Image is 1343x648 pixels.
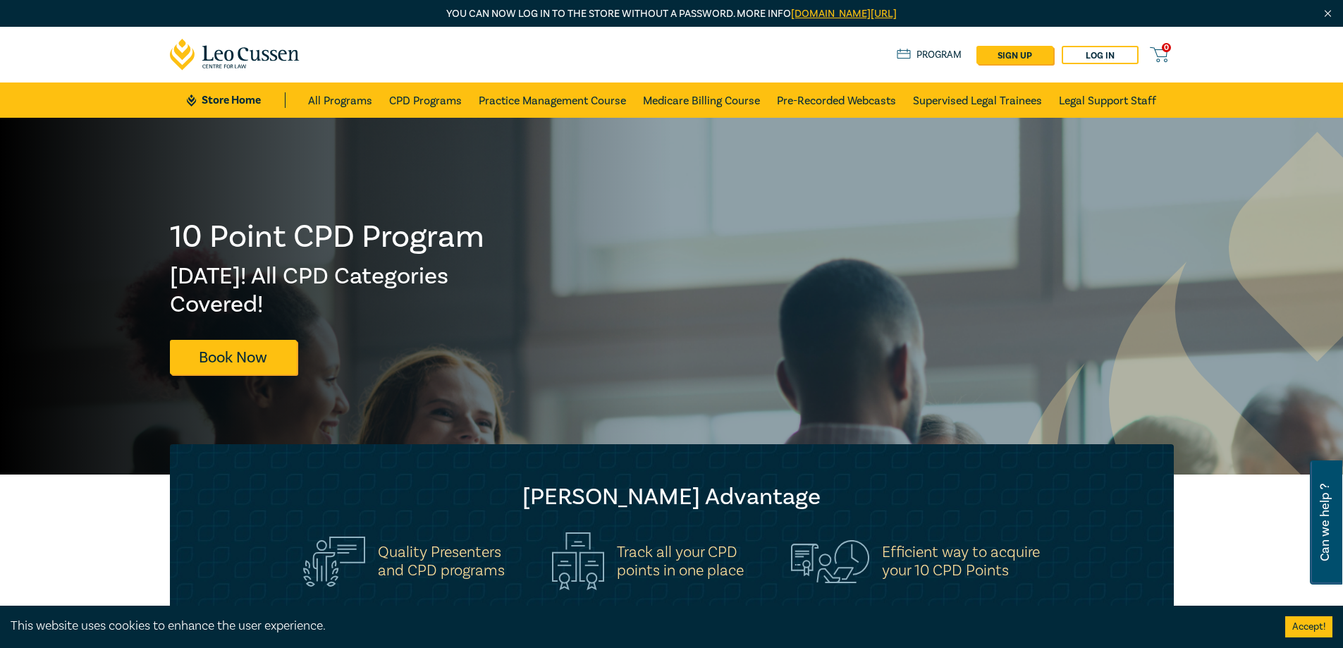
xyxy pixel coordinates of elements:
h2: [DATE]! All CPD Categories Covered! [170,262,486,319]
a: All Programs [308,82,372,118]
a: Practice Management Course [479,82,626,118]
h2: [PERSON_NAME] Advantage [198,483,1146,511]
div: This website uses cookies to enhance the user experience. [11,617,1264,635]
a: Medicare Billing Course [643,82,760,118]
h1: 10 Point CPD Program [170,219,486,255]
h5: Track all your CPD points in one place [617,543,744,580]
span: 0 [1162,43,1171,52]
a: Book Now [170,340,297,374]
a: Pre-Recorded Webcasts [777,82,896,118]
p: You can now log in to the store without a password. More info [170,6,1174,22]
img: Quality Presenters<br>and CPD programs [303,537,365,587]
button: Accept cookies [1285,616,1332,637]
h5: Quality Presenters and CPD programs [378,543,505,580]
img: Efficient way to acquire<br>your 10 CPD Points [791,540,869,582]
a: CPD Programs [389,82,462,118]
a: Legal Support Staff [1059,82,1156,118]
a: Log in [1062,46,1139,64]
img: Track all your CPD<br>points in one place [552,532,604,590]
a: [DOMAIN_NAME][URL] [791,7,897,20]
span: Can we help ? [1318,469,1332,576]
img: Close [1322,8,1334,20]
a: Program [897,47,962,63]
a: Store Home [187,92,285,108]
a: sign up [976,46,1053,64]
a: Supervised Legal Trainees [913,82,1042,118]
h5: Efficient way to acquire your 10 CPD Points [882,543,1040,580]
